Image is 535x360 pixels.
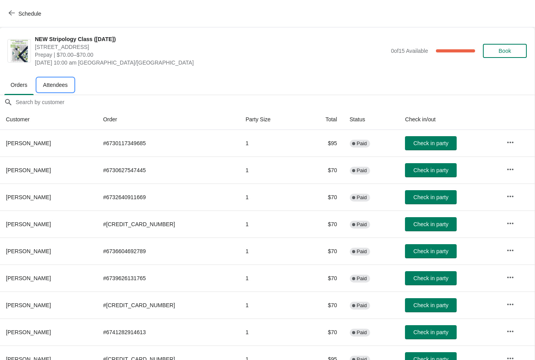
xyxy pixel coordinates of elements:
[405,136,457,150] button: Check in party
[97,109,239,130] th: Order
[405,244,457,258] button: Check in party
[97,130,239,157] td: # 6730117349685
[405,325,457,339] button: Check in party
[343,109,399,130] th: Status
[239,319,303,346] td: 1
[414,140,448,146] span: Check in party
[414,302,448,308] span: Check in party
[405,271,457,285] button: Check in party
[97,157,239,184] td: # 6730627547445
[399,109,500,130] th: Check in/out
[6,329,51,335] span: [PERSON_NAME]
[97,211,239,238] td: # [CREDIT_CARD_NUMBER]
[6,194,51,200] span: [PERSON_NAME]
[15,95,535,109] input: Search by customer
[239,238,303,265] td: 1
[303,109,343,130] th: Total
[391,48,428,54] span: 0 of 15 Available
[414,329,448,335] span: Check in party
[414,275,448,281] span: Check in party
[18,11,41,17] span: Schedule
[303,184,343,211] td: $70
[414,194,448,200] span: Check in party
[6,302,51,308] span: [PERSON_NAME]
[357,221,367,228] span: Paid
[239,265,303,292] td: 1
[499,48,511,54] span: Book
[6,140,51,146] span: [PERSON_NAME]
[6,275,51,281] span: [PERSON_NAME]
[357,302,367,309] span: Paid
[414,167,448,173] span: Check in party
[357,140,367,147] span: Paid
[35,59,387,67] span: [DATE] 10:00 am [GEOGRAPHIC_DATA]/[GEOGRAPHIC_DATA]
[97,238,239,265] td: # 6736604692789
[35,43,387,51] span: [STREET_ADDRESS]
[357,275,367,282] span: Paid
[303,157,343,184] td: $70
[35,51,387,59] span: Prepay | $70.00–$70.00
[405,163,457,177] button: Check in party
[303,238,343,265] td: $70
[239,292,303,319] td: 1
[4,7,47,21] button: Schedule
[357,329,367,336] span: Paid
[239,211,303,238] td: 1
[37,78,74,92] span: Attendees
[357,194,367,201] span: Paid
[4,78,34,92] span: Orders
[414,221,448,227] span: Check in party
[303,265,343,292] td: $70
[414,248,448,254] span: Check in party
[303,319,343,346] td: $70
[239,157,303,184] td: 1
[405,190,457,204] button: Check in party
[303,130,343,157] td: $95
[405,298,457,312] button: Check in party
[10,40,28,62] img: NEW Stripology Class (September 20, 2025)
[97,265,239,292] td: # 6739626131765
[239,184,303,211] td: 1
[239,109,303,130] th: Party Size
[483,44,527,58] button: Book
[239,130,303,157] td: 1
[97,319,239,346] td: # 6741282914613
[97,292,239,319] td: # [CREDIT_CARD_NUMBER]
[6,221,51,227] span: [PERSON_NAME]
[405,217,457,231] button: Check in party
[97,184,239,211] td: # 6732640911669
[357,167,367,174] span: Paid
[303,292,343,319] td: $70
[35,35,387,43] span: NEW Stripology Class ([DATE])
[357,248,367,255] span: Paid
[303,211,343,238] td: $70
[6,248,51,254] span: [PERSON_NAME]
[6,167,51,173] span: [PERSON_NAME]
